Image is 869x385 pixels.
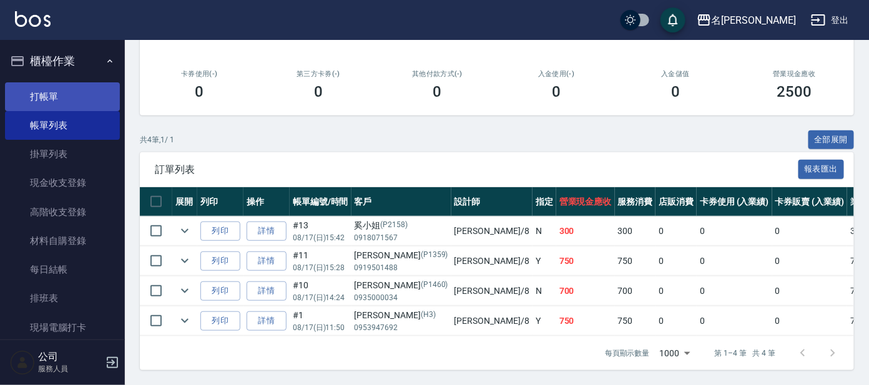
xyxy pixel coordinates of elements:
[355,262,448,273] p: 0919501488
[290,276,351,306] td: #10
[247,311,287,331] a: 詳情
[5,82,120,111] a: 打帳單
[393,70,482,78] h2: 其他付款方式(-)
[772,217,848,246] td: 0
[200,222,240,241] button: 列印
[772,246,848,276] td: 0
[697,276,772,306] td: 0
[660,7,685,32] button: save
[38,351,102,363] h5: 公司
[655,187,697,217] th: 店販消費
[808,130,855,150] button: 全部展開
[314,83,323,100] h3: 0
[631,70,720,78] h2: 入金儲值
[155,70,244,78] h2: 卡券使用(-)
[556,306,615,336] td: 750
[615,276,656,306] td: 700
[381,219,408,232] p: (P2158)
[712,12,796,28] div: 名[PERSON_NAME]
[451,306,533,336] td: [PERSON_NAME] /8
[533,306,556,336] td: Y
[175,311,194,330] button: expand row
[421,249,448,262] p: (P1359)
[290,217,351,246] td: #13
[451,246,533,276] td: [PERSON_NAME] /8
[556,276,615,306] td: 700
[351,187,451,217] th: 客戶
[421,309,436,322] p: (H3)
[655,336,695,370] div: 1000
[293,322,348,333] p: 08/17 (日) 11:50
[200,311,240,331] button: 列印
[38,363,102,374] p: 服務人員
[15,11,51,27] img: Logo
[655,246,697,276] td: 0
[355,249,448,262] div: [PERSON_NAME]
[798,163,845,175] a: 報表匯出
[552,83,561,100] h3: 0
[421,279,448,292] p: (P1460)
[5,313,120,342] a: 現場電腦打卡
[355,219,448,232] div: 奚小姐
[247,251,287,271] a: 詳情
[175,222,194,240] button: expand row
[697,217,772,246] td: 0
[692,7,801,33] button: 名[PERSON_NAME]
[247,222,287,241] a: 詳情
[556,217,615,246] td: 300
[355,232,448,243] p: 0918071567
[5,255,120,284] a: 每日結帳
[5,168,120,197] a: 現金收支登錄
[293,232,348,243] p: 08/17 (日) 15:42
[433,83,442,100] h3: 0
[697,306,772,336] td: 0
[355,292,448,303] p: 0935000034
[556,187,615,217] th: 營業現金應收
[355,322,448,333] p: 0953947692
[5,45,120,77] button: 櫃檯作業
[274,70,363,78] h2: 第三方卡券(-)
[200,251,240,271] button: 列印
[533,217,556,246] td: N
[533,246,556,276] td: Y
[247,281,287,301] a: 詳情
[451,187,533,217] th: 設計師
[197,187,243,217] th: 列印
[451,276,533,306] td: [PERSON_NAME] /8
[615,246,656,276] td: 750
[806,9,854,32] button: 登出
[172,187,197,217] th: 展開
[697,187,772,217] th: 卡券使用 (入業績)
[451,217,533,246] td: [PERSON_NAME] /8
[772,276,848,306] td: 0
[798,160,845,179] button: 報表匯出
[290,246,351,276] td: #11
[5,227,120,255] a: 材料自購登錄
[655,276,697,306] td: 0
[290,187,351,217] th: 帳單編號/時間
[772,187,848,217] th: 卡券販賣 (入業績)
[243,187,290,217] th: 操作
[533,276,556,306] td: N
[5,111,120,140] a: 帳單列表
[772,306,848,336] td: 0
[200,281,240,301] button: 列印
[5,198,120,227] a: 高階收支登錄
[556,246,615,276] td: 750
[355,309,448,322] div: [PERSON_NAME]
[615,306,656,336] td: 750
[777,83,812,100] h3: 2500
[293,292,348,303] p: 08/17 (日) 14:24
[140,134,174,145] p: 共 4 筆, 1 / 1
[175,251,194,270] button: expand row
[512,70,601,78] h2: 入金使用(-)
[615,187,656,217] th: 服務消費
[5,140,120,168] a: 掛單列表
[195,83,204,100] h3: 0
[697,246,772,276] td: 0
[5,284,120,313] a: 排班表
[155,163,798,176] span: 訂單列表
[750,70,839,78] h2: 營業現金應收
[715,348,775,359] p: 第 1–4 筆 共 4 筆
[655,306,697,336] td: 0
